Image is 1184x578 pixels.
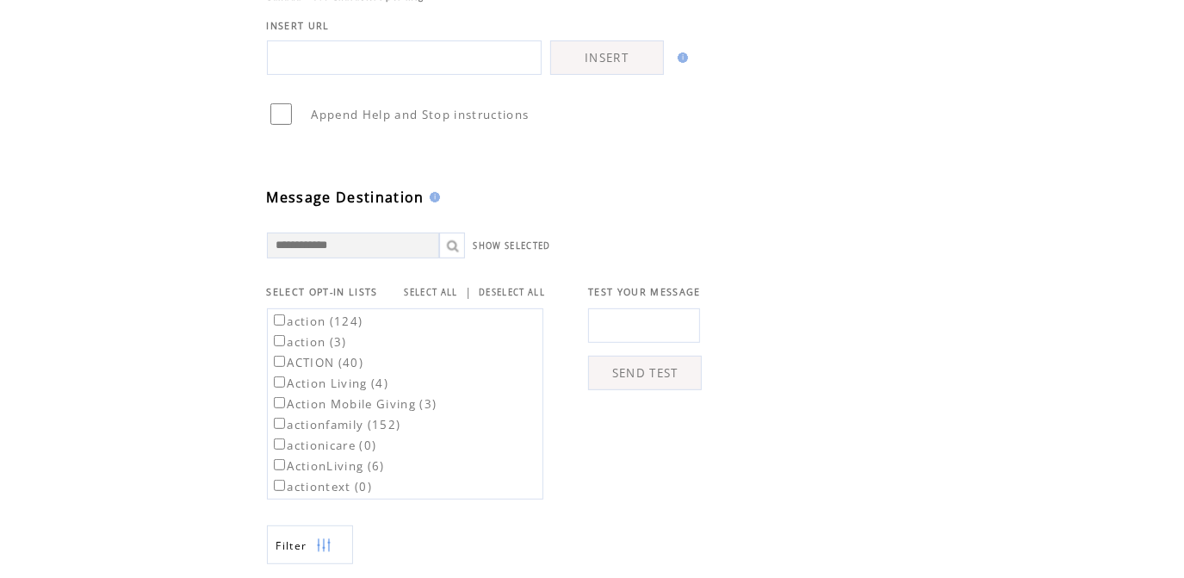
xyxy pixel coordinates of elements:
[267,286,378,298] span: SELECT OPT-IN LISTS
[312,107,530,122] span: Append Help and Stop instructions
[274,376,285,388] input: Action Living (4)
[267,188,425,207] span: Message Destination
[270,396,437,412] label: Action Mobile Giving (3)
[267,525,353,564] a: Filter
[270,376,389,391] label: Action Living (4)
[270,355,364,370] label: ACTION (40)
[673,53,688,63] img: help.gif
[270,314,363,329] label: action (124)
[270,438,377,453] label: actionicare (0)
[479,287,545,298] a: DESELECT ALL
[270,334,347,350] label: action (3)
[425,192,440,202] img: help.gif
[274,397,285,408] input: Action Mobile Giving (3)
[276,538,307,553] span: Show filters
[588,286,701,298] span: TEST YOUR MESSAGE
[274,438,285,450] input: actionicare (0)
[270,417,401,432] label: actionfamily (152)
[588,356,702,390] a: SEND TEST
[274,335,285,346] input: action (3)
[267,20,330,32] span: INSERT URL
[465,284,472,300] span: |
[474,240,551,252] a: SHOW SELECTED
[274,418,285,429] input: actionfamily (152)
[274,356,285,367] input: ACTION (40)
[274,314,285,326] input: action (124)
[274,459,285,470] input: ActionLiving (6)
[550,40,664,75] a: INSERT
[270,479,373,494] label: actiontext (0)
[316,526,332,565] img: filters.png
[405,287,458,298] a: SELECT ALL
[270,458,385,474] label: ActionLiving (6)
[274,480,285,491] input: actiontext (0)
